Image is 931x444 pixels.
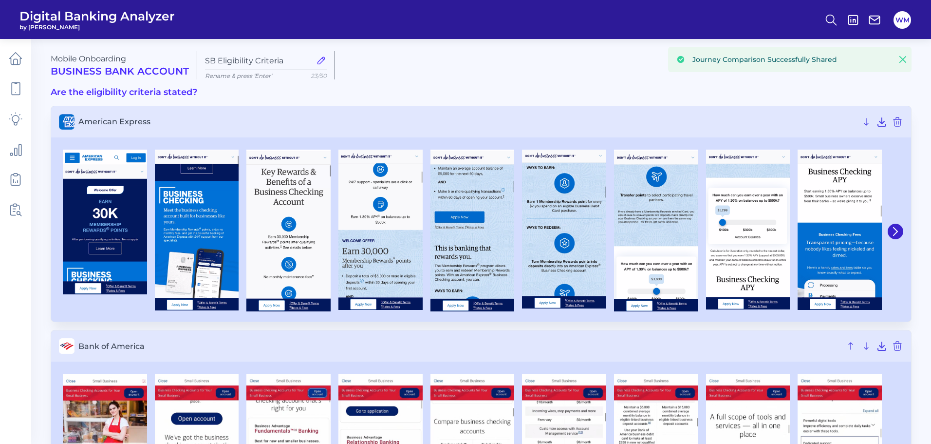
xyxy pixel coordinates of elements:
[51,54,189,77] div: Mobile Onboarding
[798,150,882,310] img: American Express
[614,150,698,311] img: American Express
[706,150,790,309] img: American Express
[430,150,515,311] img: American Express
[668,47,912,72] div: Journey Comparison Successfully Shared
[63,150,147,294] img: American Express
[522,150,606,309] img: American Express
[51,65,189,77] h2: Business Bank Account
[205,72,327,79] p: Rename & press 'Enter'
[51,87,912,98] h3: Are the eligibility criteria stated?
[246,150,331,312] img: American Express
[19,9,175,23] span: Digital Banking Analyzer
[894,11,911,29] button: WM
[155,150,239,311] img: American Express
[311,72,327,79] span: 23/50
[19,23,175,31] span: by [PERSON_NAME]
[78,117,857,126] span: American Express
[78,342,841,351] span: Bank of America
[338,150,423,310] img: American Express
